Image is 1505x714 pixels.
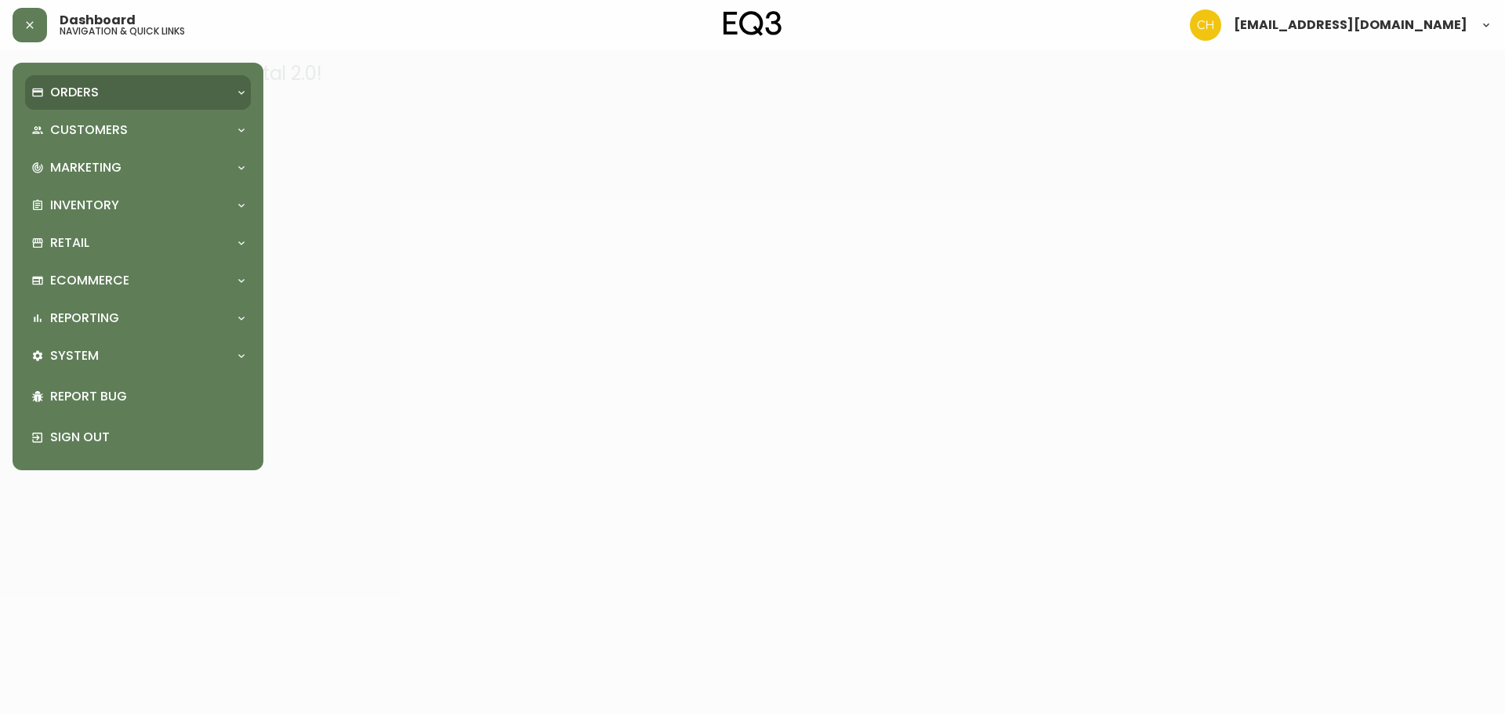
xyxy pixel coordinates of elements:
[50,429,245,446] p: Sign Out
[25,188,251,223] div: Inventory
[25,301,251,335] div: Reporting
[50,159,121,176] p: Marketing
[50,121,128,139] p: Customers
[50,388,245,405] p: Report Bug
[723,11,782,36] img: logo
[25,150,251,185] div: Marketing
[25,339,251,373] div: System
[50,197,119,214] p: Inventory
[25,263,251,298] div: Ecommerce
[1234,19,1467,31] span: [EMAIL_ADDRESS][DOMAIN_NAME]
[50,347,99,364] p: System
[50,310,119,327] p: Reporting
[25,75,251,110] div: Orders
[25,417,251,458] div: Sign Out
[25,376,251,417] div: Report Bug
[50,84,99,101] p: Orders
[50,234,89,252] p: Retail
[25,113,251,147] div: Customers
[60,27,185,36] h5: navigation & quick links
[25,226,251,260] div: Retail
[1190,9,1221,41] img: 6288462cea190ebb98a2c2f3c744dd7e
[60,14,136,27] span: Dashboard
[50,272,129,289] p: Ecommerce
